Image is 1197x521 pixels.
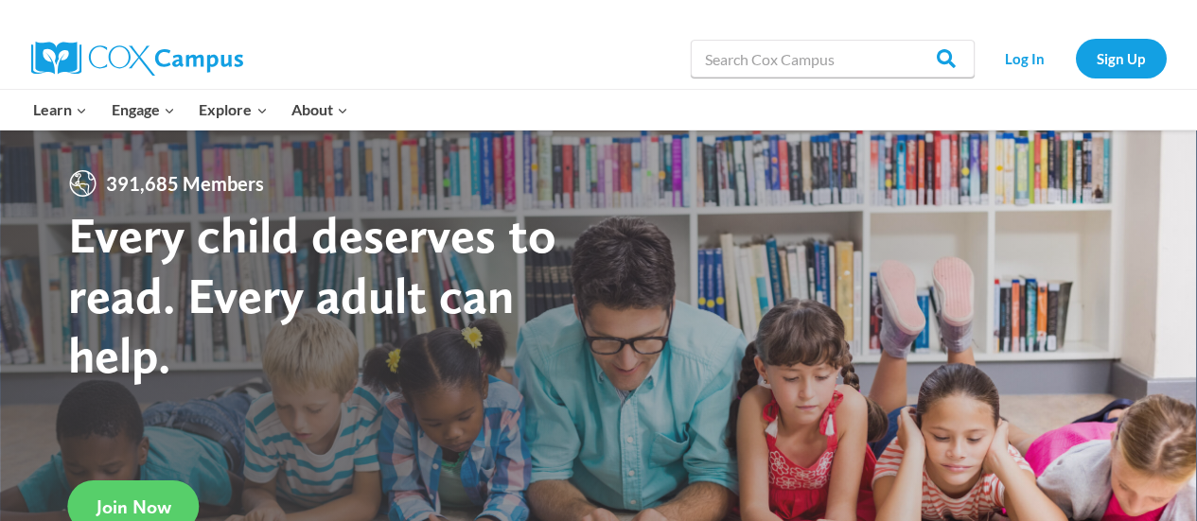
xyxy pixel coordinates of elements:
[984,39,1066,78] a: Log In
[1076,39,1167,78] a: Sign Up
[97,495,171,518] span: Join Now
[984,39,1167,78] nav: Secondary Navigation
[22,90,361,130] nav: Primary Navigation
[31,42,243,76] img: Cox Campus
[291,97,348,122] span: About
[691,40,975,78] input: Search Cox Campus
[98,168,272,199] span: 391,685 Members
[68,204,556,385] strong: Every child deserves to read. Every adult can help.
[199,97,267,122] span: Explore
[33,97,87,122] span: Learn
[112,97,175,122] span: Engage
